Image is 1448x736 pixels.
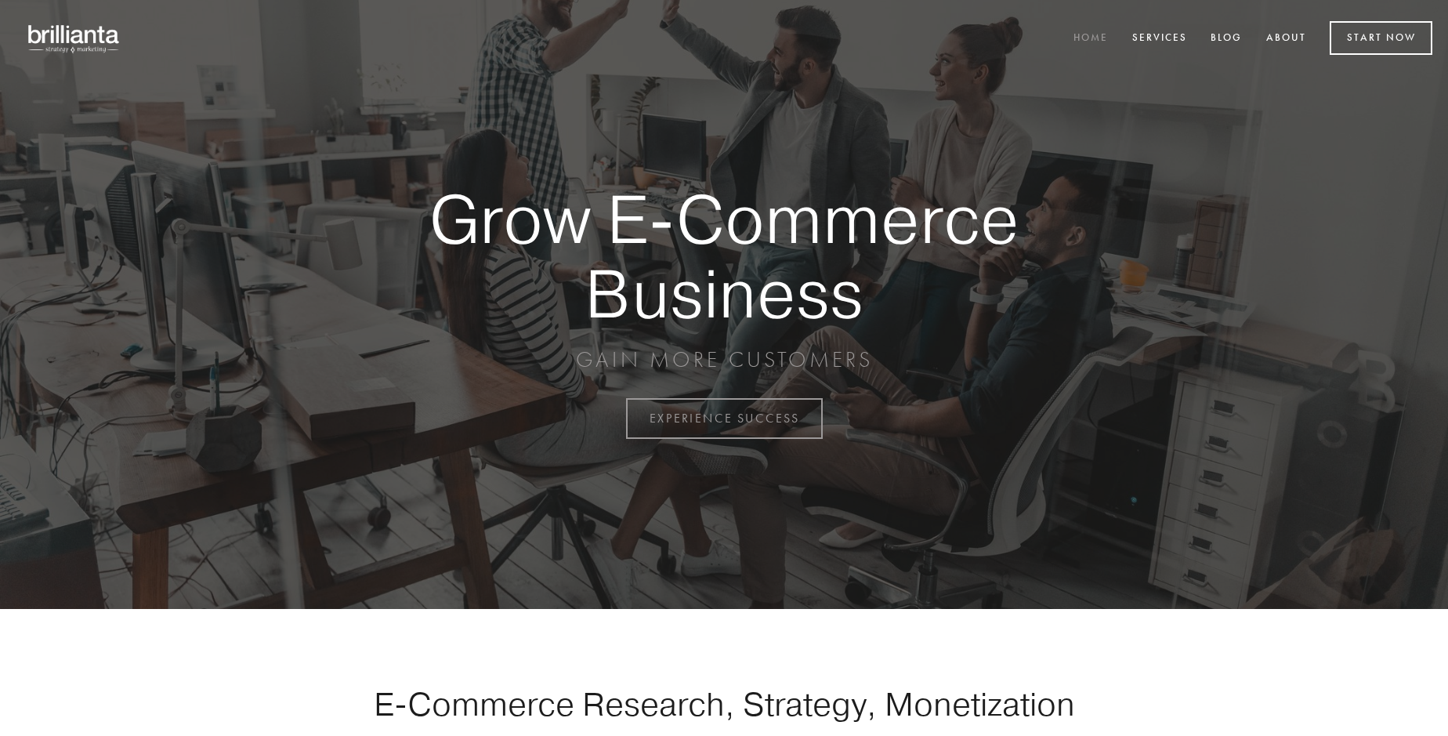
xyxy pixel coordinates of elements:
a: EXPERIENCE SUCCESS [626,398,823,439]
h1: E-Commerce Research, Strategy, Monetization [324,684,1124,723]
a: Start Now [1330,21,1432,55]
strong: Grow E-Commerce Business [375,182,1073,330]
a: About [1256,26,1316,52]
a: Services [1122,26,1197,52]
a: Home [1063,26,1118,52]
p: GAIN MORE CUSTOMERS [375,346,1073,374]
a: Blog [1200,26,1252,52]
img: brillianta - research, strategy, marketing [16,16,133,61]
